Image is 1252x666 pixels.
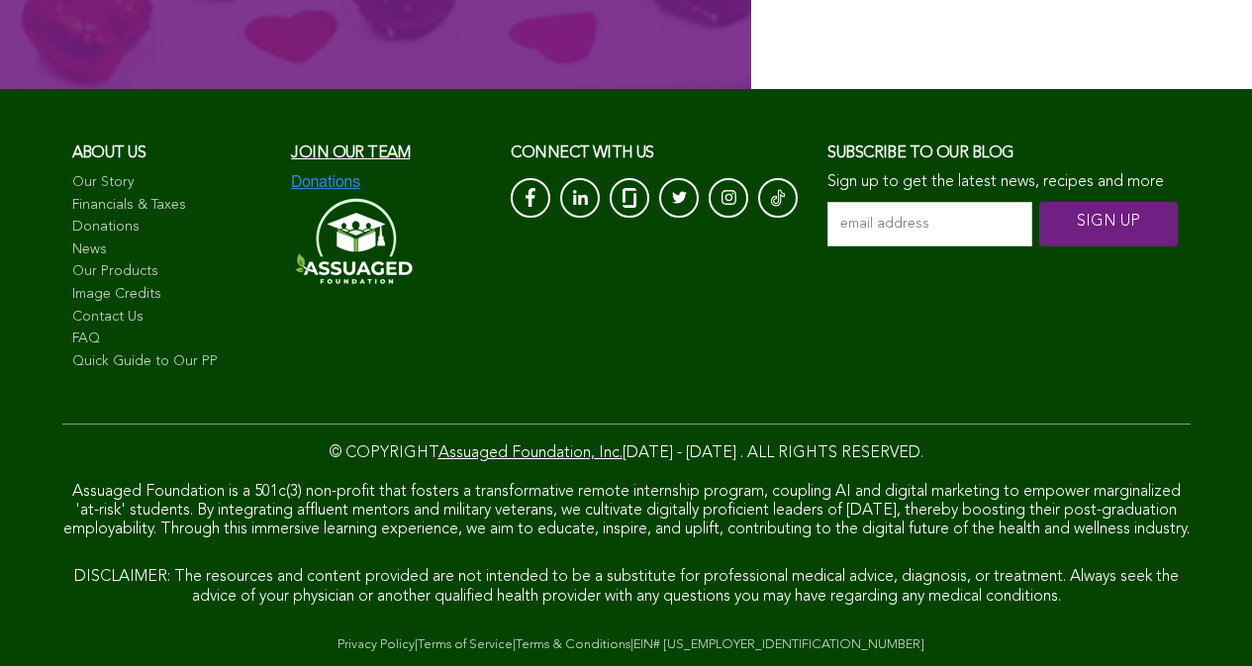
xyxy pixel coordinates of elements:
a: Our Products [72,262,272,282]
a: Image Credits [72,285,272,305]
a: EIN# [US_EMPLOYER_IDENTIFICATION_NUMBER] [633,638,924,651]
a: Financials & Taxes [72,196,272,216]
img: glassdoor_White [623,188,636,208]
a: Terms of Service [418,638,513,651]
a: Contact Us [72,308,272,328]
span: Assuaged Foundation is a 501c(3) non-profit that fosters a transformative remote internship progr... [63,484,1190,537]
input: email address [827,202,1032,246]
a: Privacy Policy [337,638,415,651]
a: News [72,240,272,260]
img: Assuaged-Foundation-Logo-White [291,192,414,290]
div: | | | [62,635,1191,655]
a: Terms & Conditions [516,638,630,651]
a: FAQ [72,330,272,349]
span: DISCLAIMER: The resources and content provided are not intended to be a substitute for profession... [74,569,1179,604]
a: Join our team [291,145,410,161]
span: About us [72,145,146,161]
a: Donations [72,218,272,238]
span: CONNECT with us [511,145,654,161]
img: Tik-Tok-Icon [771,188,785,208]
a: Assuaged Foundation, Inc. [438,445,623,461]
h3: Subscribe to our blog [827,139,1180,168]
a: Our Story [72,173,272,193]
span: © COPYRIGHT [DATE] - [DATE] . ALL RIGHTS RESERVED. [330,445,923,461]
img: Donations [291,173,360,191]
iframe: Chat Widget [1153,571,1252,666]
a: Quick Guide to Our PP [72,352,272,372]
input: SIGN UP [1039,202,1178,246]
p: Sign up to get the latest news, recipes and more [827,173,1180,192]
